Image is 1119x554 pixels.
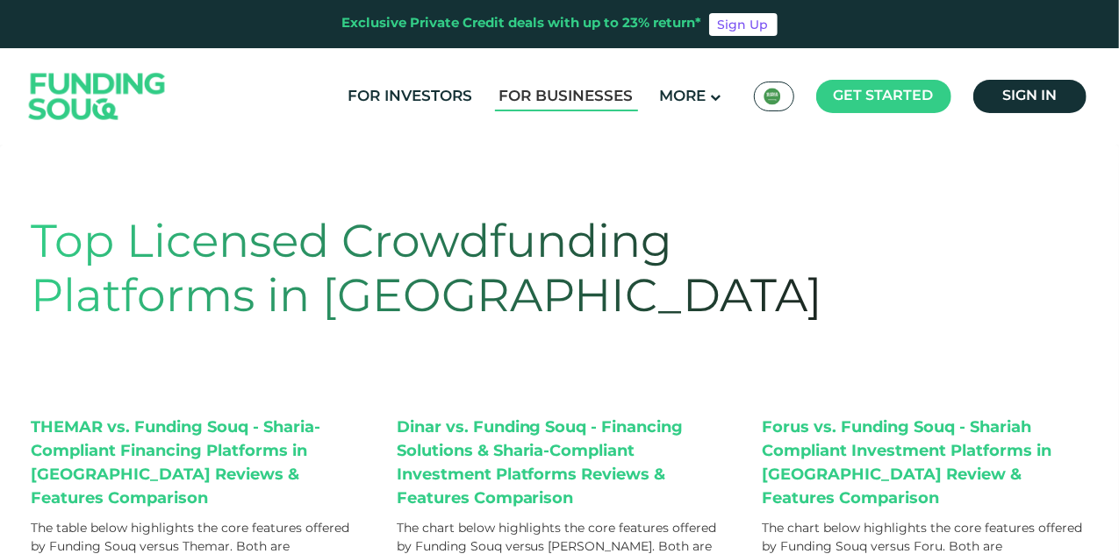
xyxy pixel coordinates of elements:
img: SA Flag [764,88,781,105]
div: Dinar vs. Funding Souq - Financing Solutions & Sharia-Compliant Investment Platforms Reviews & Fe... [397,416,728,511]
a: Sign Up [709,13,778,36]
span: Get started [834,89,934,103]
span: More [660,89,707,104]
a: For Investors [344,82,477,111]
span: Sign in [1002,89,1057,103]
div: Forus vs. Funding Souq - Shariah Compliant Investment Platforms in [GEOGRAPHIC_DATA] Review & Fea... [762,416,1093,511]
img: Logo [11,53,183,141]
h1: Top Licensed Crowdfunding Platforms in [GEOGRAPHIC_DATA] [31,217,880,327]
a: For Businesses [495,82,638,111]
a: Sign in [973,80,1087,113]
div: THEMAR vs. Funding Souq - Sharia-Compliant Financing Platforms in [GEOGRAPHIC_DATA] Reviews & Fea... [31,416,362,511]
div: Exclusive Private Credit deals with up to 23% return* [342,14,702,34]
